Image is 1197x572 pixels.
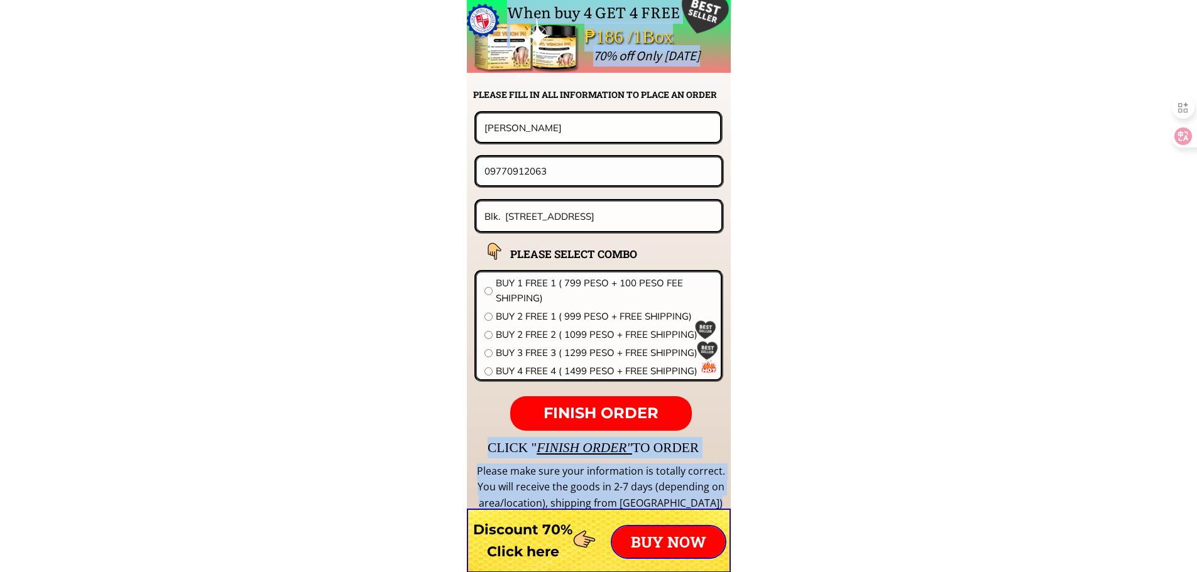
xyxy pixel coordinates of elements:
p: BUY NOW [612,526,725,558]
div: 70% off Only [DATE] [593,45,981,67]
span: FINISH ORDER [544,404,659,422]
div: CLICK " TO ORDER [488,437,1066,458]
span: BUY 2 FREE 1 ( 999 PESO + FREE SHIPPING) [496,309,713,324]
span: FINISH ORDER" [537,440,632,455]
span: BUY 4 FREE 4 ( 1499 PESO + FREE SHIPPING) [496,364,713,379]
h2: PLEASE SELECT COMBO [510,246,669,262]
div: ₱186 /1Box [584,22,709,51]
input: Address [481,202,718,231]
span: BUY 2 FREE 2 ( 1099 PESO + FREE SHIPPING) [496,327,713,342]
input: Phone number [481,158,717,185]
input: Your name [481,114,716,141]
span: BUY 3 FREE 3 ( 1299 PESO + FREE SHIPPING) [496,345,713,360]
h3: Discount 70% Click here [467,519,579,563]
div: Please make sure your information is totally correct. You will receive the goods in 2-7 days (dep... [475,463,726,512]
h2: PLEASE FILL IN ALL INFORMATION TO PLACE AN ORDER [473,88,730,102]
span: BUY 1 FREE 1 ( 799 PESO + 100 PESO FEE SHIPPING) [496,276,713,306]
